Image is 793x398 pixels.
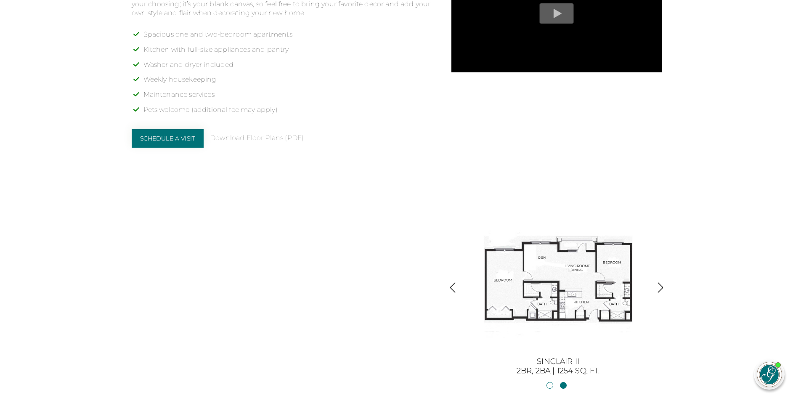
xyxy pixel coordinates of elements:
[757,362,782,387] img: avatar
[447,282,459,293] img: Show previous
[143,106,435,121] li: Pets welcome (additional fee may apply)
[483,203,634,355] img: Glen_IL-Sinclair-11-1254sf.jpg
[143,90,435,106] li: Maintenance services
[143,30,435,45] li: Spacious one and two-bedroom apartments
[447,282,459,295] button: Show previous
[464,357,653,375] h3: Sinclair II 2BR, 2BA | 1254 sq. ft.
[626,172,785,351] iframe: iframe
[132,129,204,148] a: Schedule a Visit
[143,75,435,90] li: Weekly housekeeping
[143,45,435,61] li: Kitchen with full-size appliances and pantry
[143,61,435,76] li: Washer and dryer included
[210,134,304,143] a: Download Floor Plans (PDF)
